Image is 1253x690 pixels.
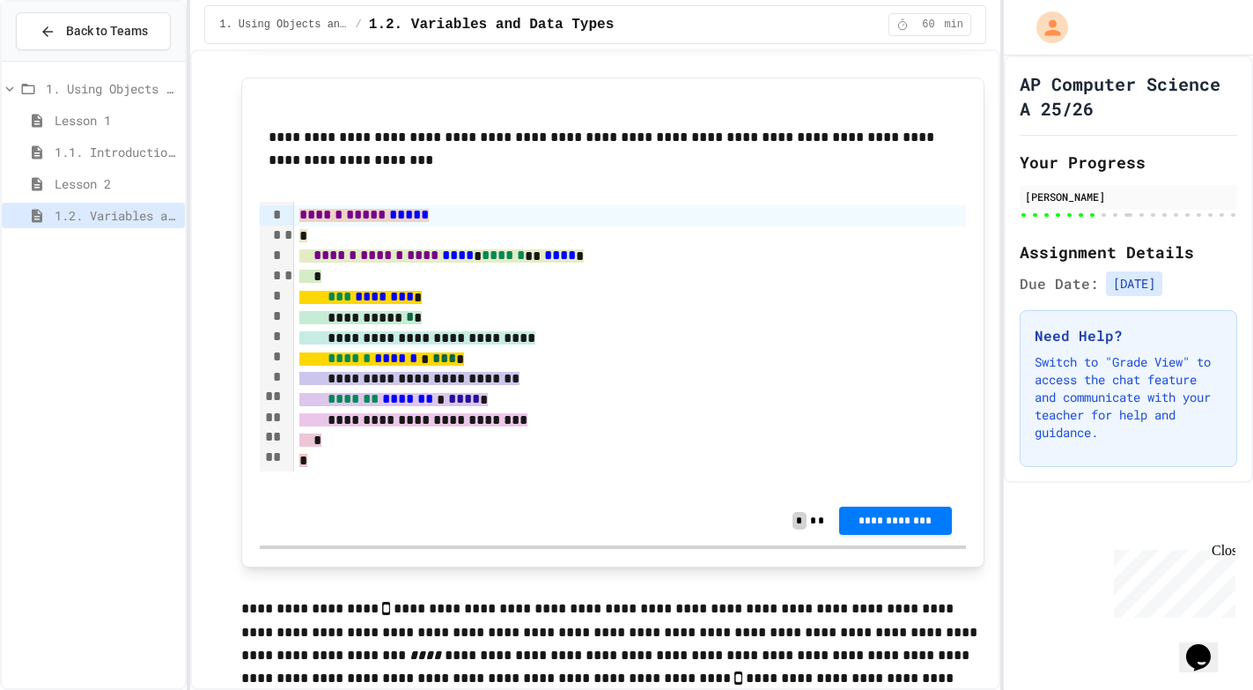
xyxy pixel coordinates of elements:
[55,174,178,193] span: Lesson 2
[1035,325,1222,346] h3: Need Help?
[16,12,171,50] button: Back to Teams
[219,18,348,32] span: 1. Using Objects and Methods
[1025,189,1232,204] div: [PERSON_NAME]
[1020,71,1237,121] h1: AP Computer Science A 25/26
[944,18,963,32] span: min
[1106,271,1162,296] span: [DATE]
[914,18,942,32] span: 60
[1020,240,1237,264] h2: Assignment Details
[1107,543,1235,618] iframe: chat widget
[55,143,178,161] span: 1.1. Introduction to Algorithms, Programming, and Compilers
[1018,7,1072,48] div: My Account
[55,111,178,130] span: Lesson 1
[356,18,362,32] span: /
[1020,150,1237,174] h2: Your Progress
[1035,353,1222,441] p: Switch to "Grade View" to access the chat feature and communicate with your teacher for help and ...
[55,206,178,225] span: 1.2. Variables and Data Types
[1020,273,1099,294] span: Due Date:
[46,79,178,98] span: 1. Using Objects and Methods
[66,22,148,41] span: Back to Teams
[1179,620,1235,672] iframe: chat widget
[7,7,122,112] div: Chat with us now!Close
[369,14,614,35] span: 1.2. Variables and Data Types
